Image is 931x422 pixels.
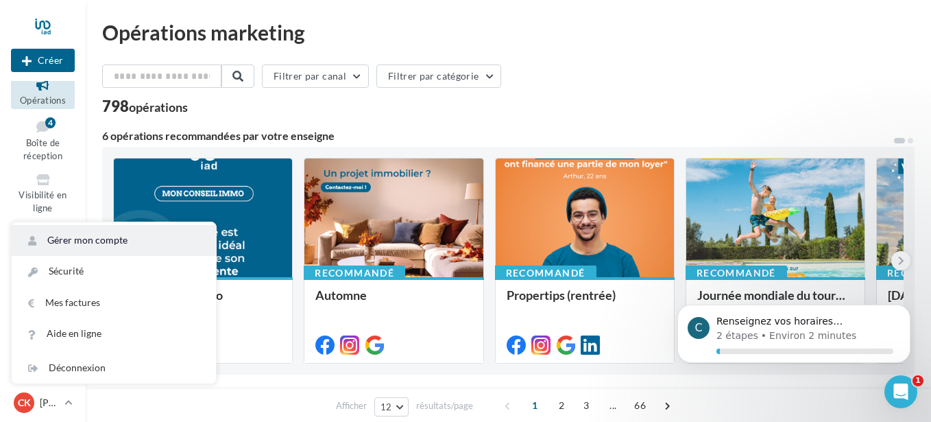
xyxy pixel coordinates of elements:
span: ... [602,395,624,417]
a: Boîte de réception4 [11,115,75,165]
a: Visibilité en ligne [11,169,75,216]
a: Opérations [11,75,75,108]
div: Recommandé [304,266,405,281]
div: Déconnexion [12,353,216,384]
span: 3 [575,395,597,417]
span: Afficher [336,399,367,412]
button: Filtrer par catégorie [376,65,501,88]
a: Mes factures [12,288,216,318]
div: 6 opérations recommandées par votre enseigne [102,130,893,141]
span: 12 [380,401,392,412]
div: Recommandé [686,266,787,281]
div: 4 [45,117,56,128]
span: Boîte de réception [23,137,62,161]
span: 66 [629,395,651,417]
div: Opérations marketing [102,22,915,43]
a: Gérer mon compte [12,225,216,256]
span: Visibilité en ligne [19,189,66,213]
span: 1 [524,395,546,417]
span: résultats/page [416,399,473,412]
a: Sécurité [12,256,216,287]
div: Propertips (rentrée) [507,288,663,316]
p: [PERSON_NAME] [40,396,59,410]
div: Automne [315,288,472,316]
div: 798 [102,99,188,114]
button: Créer [11,49,75,72]
span: 2 [551,395,572,417]
div: Nouvelle campagne [11,49,75,72]
span: Opérations [20,95,66,106]
button: Filtrer par canal [262,65,369,88]
button: 12 [374,397,409,417]
div: opérations [129,101,188,113]
a: CK [PERSON_NAME] [11,390,75,416]
iframe: Intercom notifications message [657,289,931,385]
span: CK [18,396,31,410]
span: 1 [912,375,923,386]
iframe: Intercom live chat [884,375,917,408]
a: Aide en ligne [12,318,216,349]
div: Recommandé [495,266,596,281]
